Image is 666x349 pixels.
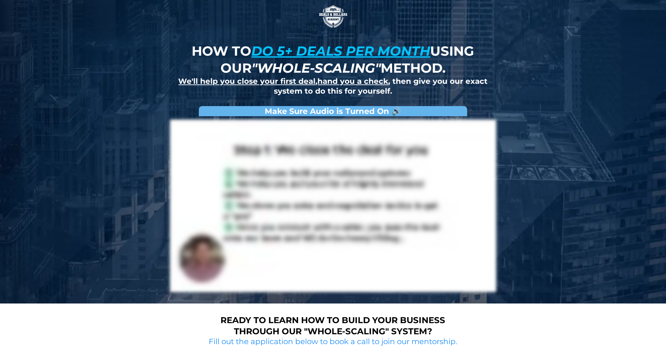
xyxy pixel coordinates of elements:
[220,315,445,337] strong: Ready to learn how to build your business through our "whole-scaling" system?
[178,77,315,86] u: We'll help you close your first deal
[265,106,401,116] strong: Make Sure Audio is Turned On 🔊
[192,43,474,76] strong: How to using our method.
[178,77,487,96] strong: , , then give you our exact system to do this for yourself.
[317,77,388,86] u: hand you a check
[206,337,460,347] h2: Fill out the application below to book a call to join our mentorship.
[251,43,430,59] u: do 5+ deals per month
[252,60,381,76] em: "whole-scaling"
